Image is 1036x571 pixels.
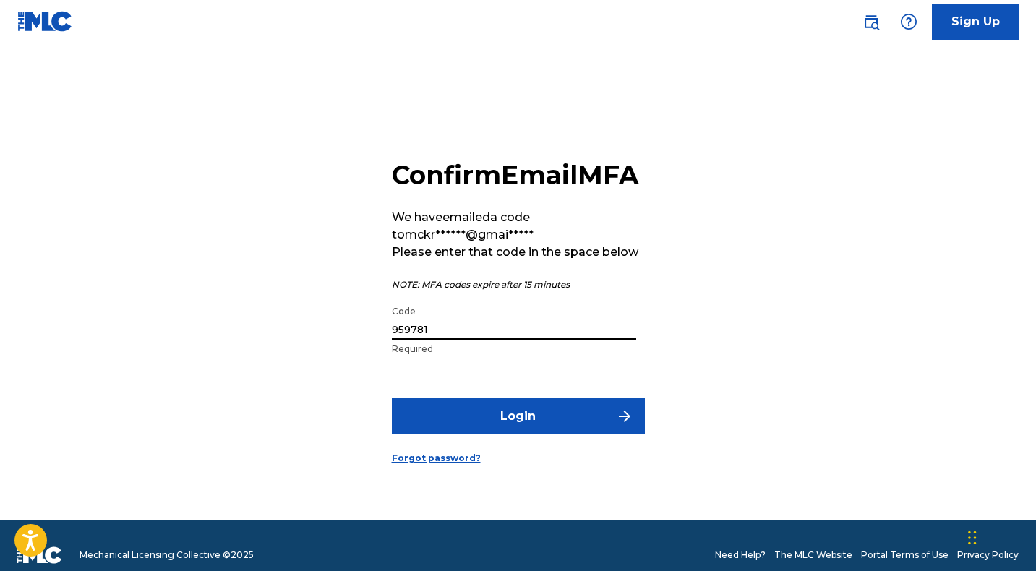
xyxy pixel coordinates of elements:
[932,4,1019,40] a: Sign Up
[861,549,949,562] a: Portal Terms of Use
[964,502,1036,571] iframe: Chat Widget
[392,244,645,261] p: Please enter that code in the space below
[17,11,73,32] img: MLC Logo
[392,452,481,465] a: Forgot password?
[894,7,923,36] div: Help
[774,549,852,562] a: The MLC Website
[17,546,62,564] img: logo
[857,7,886,36] a: Public Search
[957,549,1019,562] a: Privacy Policy
[80,549,254,562] span: Mechanical Licensing Collective © 2025
[968,516,977,559] div: Arrastrar
[862,13,880,30] img: search
[964,502,1036,571] div: Widget de chat
[392,343,636,356] p: Required
[900,13,917,30] img: help
[715,549,766,562] a: Need Help?
[392,398,645,434] button: Login
[392,159,645,192] h2: Confirm Email MFA
[616,408,633,425] img: f7272a7cc735f4ea7f67.svg
[392,278,645,291] p: NOTE: MFA codes expire after 15 minutes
